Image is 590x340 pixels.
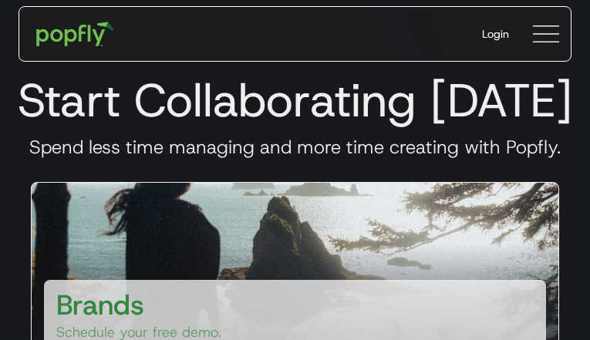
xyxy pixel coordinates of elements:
[482,26,509,42] div: Login
[12,72,578,128] h1: Start Collaborating [DATE]
[470,14,521,54] a: Login
[25,11,125,57] a: home
[12,136,578,159] h3: Spend less time managing and more time creating with Popfly.
[56,286,144,323] h3: Brands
